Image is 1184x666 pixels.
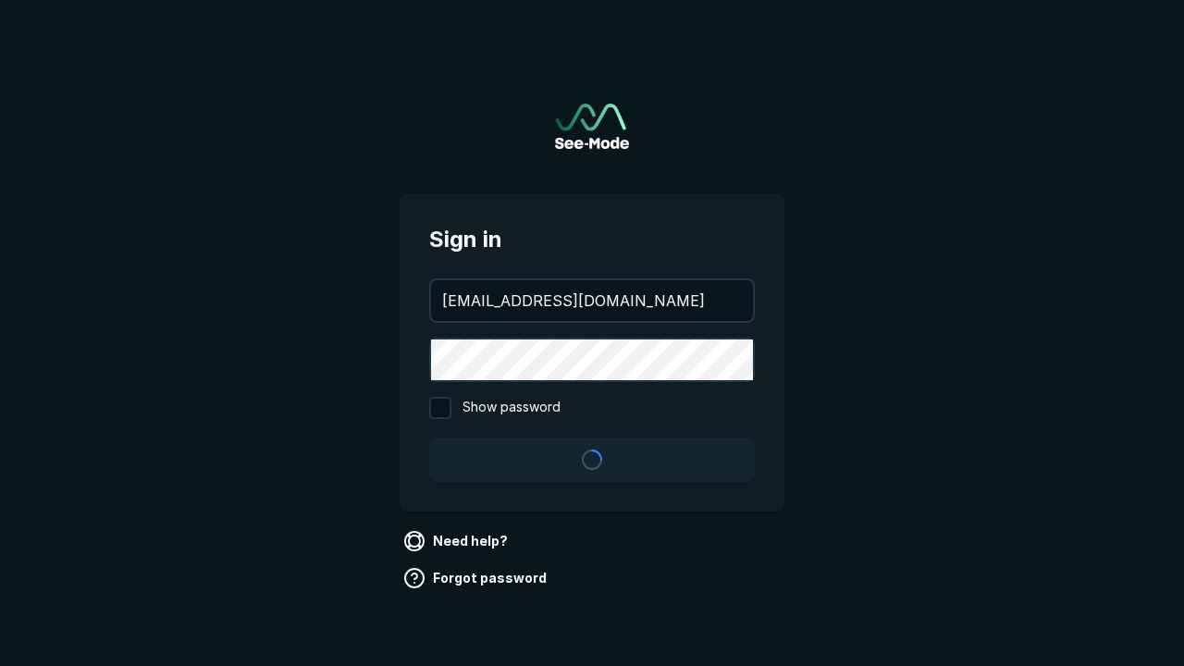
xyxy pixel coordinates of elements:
span: Sign in [429,223,755,256]
img: See-Mode Logo [555,104,629,149]
input: your@email.com [431,280,753,321]
a: Forgot password [400,563,554,593]
a: Go to sign in [555,104,629,149]
span: Show password [462,397,561,419]
a: Need help? [400,526,515,556]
